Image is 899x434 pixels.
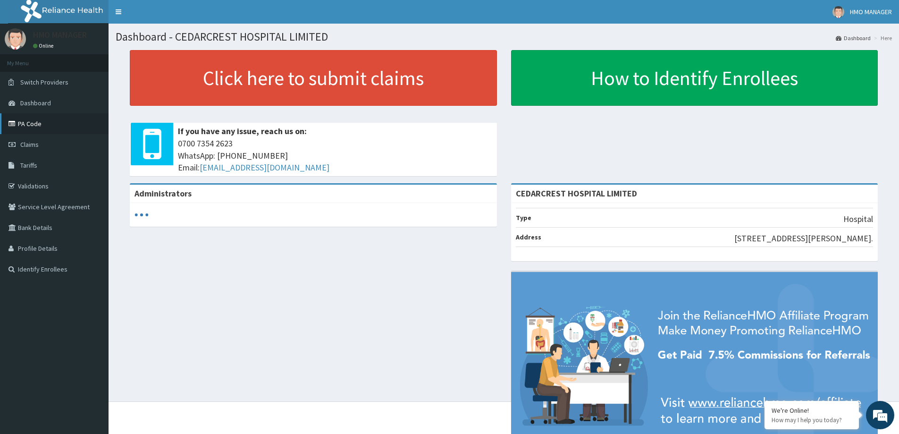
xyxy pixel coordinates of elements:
p: [STREET_ADDRESS][PERSON_NAME]. [734,232,873,245]
b: Type [516,213,531,222]
a: [EMAIL_ADDRESS][DOMAIN_NAME] [200,162,329,173]
img: User Image [5,28,26,50]
span: Switch Providers [20,78,68,86]
span: Tariffs [20,161,37,170]
strong: CEDARCREST HOSPITAL LIMITED [516,188,637,199]
h1: Dashboard - CEDARCREST HOSPITAL LIMITED [116,31,892,43]
div: We're Online! [772,406,852,415]
span: Dashboard [20,99,51,107]
img: User Image [832,6,844,18]
a: Dashboard [836,34,871,42]
span: 0700 7354 2623 WhatsApp: [PHONE_NUMBER] Email: [178,137,492,174]
p: Hospital [843,213,873,225]
a: Online [33,43,56,49]
a: How to Identify Enrollees [511,50,878,106]
span: HMO MANAGER [850,8,892,16]
svg: audio-loading [134,208,149,222]
li: Here [872,34,892,42]
a: Click here to submit claims [130,50,497,106]
b: If you have any issue, reach us on: [178,126,307,136]
b: Address [516,233,541,241]
b: Administrators [134,188,192,199]
p: HMO MANAGER [33,31,87,39]
span: Claims [20,140,39,149]
p: How may I help you today? [772,416,852,424]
